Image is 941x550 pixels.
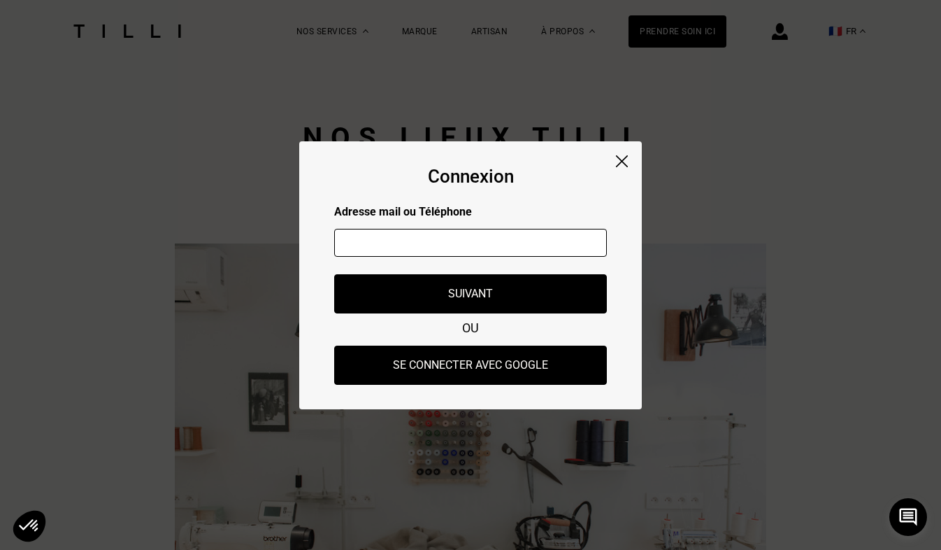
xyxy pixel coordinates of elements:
button: Suivant [334,274,607,313]
img: close [616,155,628,167]
span: OU [462,320,479,335]
div: Connexion [428,166,514,187]
button: Se connecter avec Google [334,346,607,385]
p: Adresse mail ou Téléphone [334,205,607,218]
